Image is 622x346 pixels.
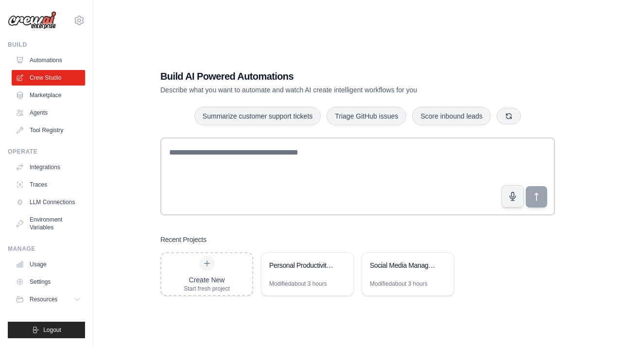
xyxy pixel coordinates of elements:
[160,235,207,244] h3: Recent Projects
[8,41,85,49] div: Build
[12,212,85,235] a: Environment Variables
[497,108,521,124] button: Get new suggestions
[30,295,57,303] span: Resources
[184,275,230,285] div: Create New
[160,85,487,95] p: Describe what you want to automate and watch AI create intelligent workflows for you
[269,280,327,288] div: Modified about 3 hours
[370,260,436,270] div: Social Media Management Crew
[501,185,524,208] button: Click to speak your automation idea
[12,177,85,192] a: Traces
[8,245,85,253] div: Manage
[43,326,61,334] span: Logout
[12,194,85,210] a: LLM Connections
[12,274,85,290] a: Settings
[160,69,487,83] h1: Build AI Powered Automations
[412,107,491,125] button: Score inbound leads
[12,122,85,138] a: Tool Registry
[8,148,85,156] div: Operate
[269,260,336,270] div: Personal Productivity Command Center
[194,107,321,125] button: Summarize customer support tickets
[12,292,85,307] button: Resources
[370,280,428,288] div: Modified about 3 hours
[8,11,56,30] img: Logo
[184,285,230,293] div: Start fresh project
[327,107,406,125] button: Triage GitHub issues
[12,70,85,86] a: Crew Studio
[12,52,85,68] a: Automations
[12,105,85,121] a: Agents
[12,159,85,175] a: Integrations
[12,87,85,103] a: Marketplace
[8,322,85,338] button: Logout
[12,257,85,272] a: Usage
